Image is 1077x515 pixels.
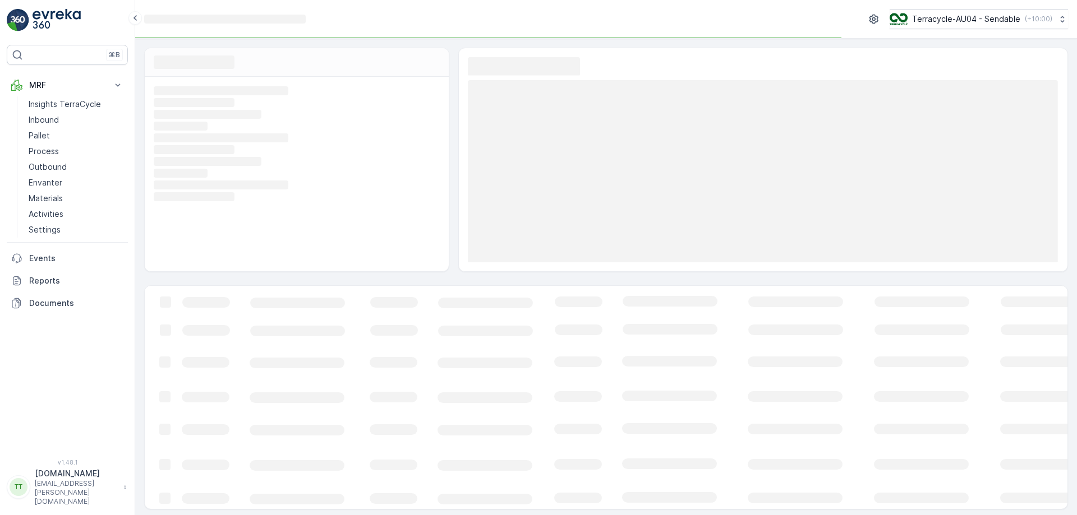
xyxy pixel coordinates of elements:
a: Events [7,247,128,270]
a: Envanter [24,175,128,191]
img: logo_light-DOdMpM7g.png [33,9,81,31]
p: Process [29,146,59,157]
img: logo [7,9,29,31]
p: Outbound [29,161,67,173]
p: Insights TerraCycle [29,99,101,110]
a: Materials [24,191,128,206]
div: TT [10,478,27,496]
p: Settings [29,224,61,235]
p: Pallet [29,130,50,141]
p: Events [29,253,123,264]
p: Envanter [29,177,62,188]
button: Terracycle-AU04 - Sendable(+10:00) [890,9,1068,29]
p: Inbound [29,114,59,126]
p: MRF [29,80,105,91]
span: v 1.48.1 [7,459,128,466]
a: Pallet [24,128,128,143]
p: ( +10:00 ) [1025,15,1052,24]
a: Process [24,143,128,159]
p: ⌘B [109,50,120,59]
a: Inbound [24,112,128,128]
a: Documents [7,292,128,314]
p: Documents [29,298,123,309]
img: terracycle_logo.png [890,13,908,25]
p: Activities [29,208,63,220]
a: Insights TerraCycle [24,96,128,112]
a: Reports [7,270,128,292]
p: Reports [29,275,123,286]
p: Terracycle-AU04 - Sendable [912,13,1020,25]
p: [DOMAIN_NAME] [35,468,118,479]
a: Activities [24,206,128,222]
button: TT[DOMAIN_NAME][EMAIL_ADDRESS][PERSON_NAME][DOMAIN_NAME] [7,468,128,506]
p: Materials [29,193,63,204]
p: [EMAIL_ADDRESS][PERSON_NAME][DOMAIN_NAME] [35,479,118,506]
button: MRF [7,74,128,96]
a: Settings [24,222,128,238]
a: Outbound [24,159,128,175]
